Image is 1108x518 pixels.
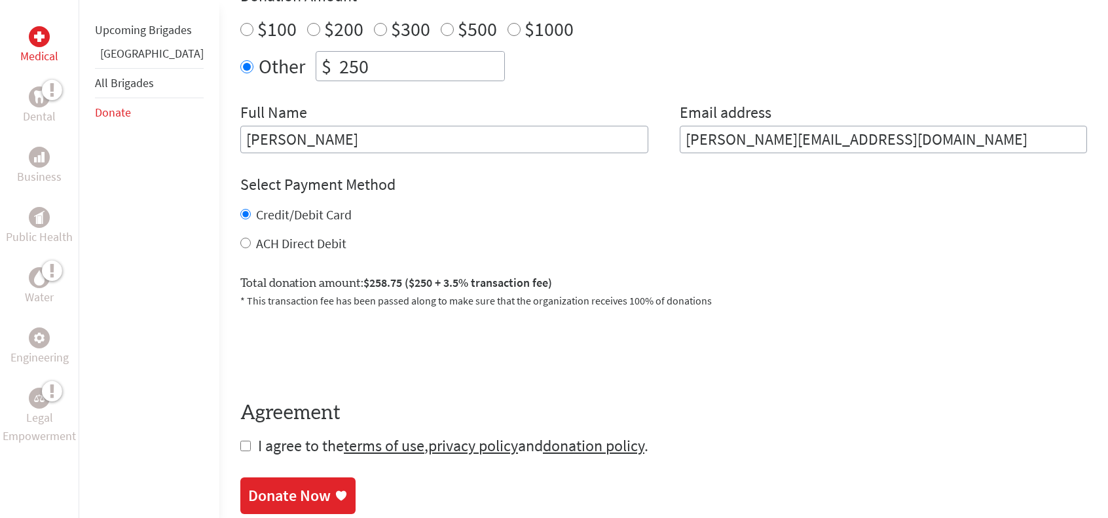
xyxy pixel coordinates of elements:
div: Water [29,267,50,288]
a: [GEOGRAPHIC_DATA] [100,46,204,61]
label: $500 [458,16,497,41]
div: Medical [29,26,50,47]
p: Engineering [10,348,69,367]
img: Legal Empowerment [34,394,45,402]
li: Donate [95,98,204,127]
div: Legal Empowerment [29,388,50,409]
a: Upcoming Brigades [95,22,192,37]
a: WaterWater [25,267,54,306]
p: Dental [23,107,56,126]
div: $ [316,52,337,81]
p: Legal Empowerment [3,409,76,445]
div: Donate Now [248,485,331,506]
a: Legal EmpowermentLegal Empowerment [3,388,76,445]
input: Your Email [680,126,1088,153]
a: EngineeringEngineering [10,327,69,367]
a: Donate Now [240,477,356,514]
p: Medical [20,47,58,65]
a: donation policy [543,435,644,456]
label: ACH Direct Debit [256,235,346,251]
span: $258.75 ($250 + 3.5% transaction fee) [363,275,552,290]
div: Dental [29,86,50,107]
a: terms of use [344,435,424,456]
label: $200 [324,16,363,41]
li: Guatemala [95,45,204,68]
label: Full Name [240,102,307,126]
a: Public HealthPublic Health [6,207,73,246]
a: MedicalMedical [20,26,58,65]
label: $100 [257,16,297,41]
label: $300 [391,16,430,41]
input: Enter Amount [337,52,504,81]
img: Business [34,152,45,162]
h4: Agreement [240,401,1087,425]
span: I agree to the , and . [258,435,648,456]
img: Water [34,270,45,285]
a: DentalDental [23,86,56,126]
input: Enter Full Name [240,126,648,153]
label: $1000 [525,16,574,41]
a: All Brigades [95,75,154,90]
li: All Brigades [95,68,204,98]
img: Dental [34,90,45,103]
li: Upcoming Brigades [95,16,204,45]
iframe: reCAPTCHA [240,324,439,375]
p: Business [17,168,62,186]
p: * This transaction fee has been passed along to make sure that the organization receives 100% of ... [240,293,1087,308]
div: Business [29,147,50,168]
a: privacy policy [428,435,518,456]
label: Other [259,51,305,81]
label: Total donation amount: [240,274,552,293]
a: Donate [95,105,131,120]
div: Public Health [29,207,50,228]
label: Credit/Debit Card [256,206,352,223]
img: Public Health [34,211,45,224]
p: Water [25,288,54,306]
img: Engineering [34,333,45,343]
a: BusinessBusiness [17,147,62,186]
p: Public Health [6,228,73,246]
label: Email address [680,102,771,126]
div: Engineering [29,327,50,348]
img: Medical [34,31,45,42]
h4: Select Payment Method [240,174,1087,195]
